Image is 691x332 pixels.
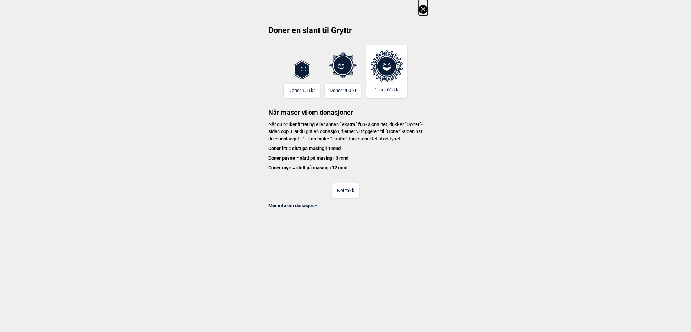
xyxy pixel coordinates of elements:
h2: Doner en slant til Gryttr [263,25,428,41]
b: Doner mye = slutt på masing i 12 mnd [268,165,347,170]
button: Nei takk [332,183,359,198]
button: Doner 600 kr [366,45,407,98]
h3: Når maser vi om donasjoner [263,98,428,117]
p: Når du bruker filtrering eller annen “ekstra” funksjonalitet, dukker “Doner”-siden opp. Har du gi... [263,121,428,172]
b: Doner passe = slutt på masing i 3 mnd [268,155,348,161]
button: Doner 100 kr [284,84,320,98]
b: Doner litt = slutt på masing i 1 mnd [268,146,341,151]
a: Mer info om donasjon> [268,203,317,208]
button: Doner 200 kr [325,84,361,98]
